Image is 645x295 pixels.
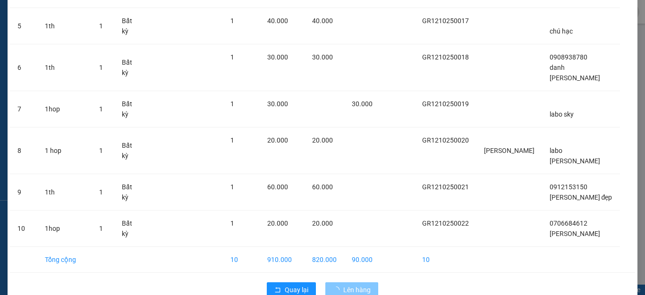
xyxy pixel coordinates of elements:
[274,287,281,294] span: rollback
[312,53,333,61] span: 30.000
[267,136,288,144] span: 20.000
[10,127,37,174] td: 8
[10,8,37,44] td: 5
[285,285,308,295] span: Quay lại
[10,211,37,247] td: 10
[415,247,476,273] td: 10
[422,219,469,227] span: GR1210250022
[37,211,92,247] td: 1hop
[230,100,234,108] span: 1
[267,17,288,25] span: 40.000
[10,44,37,91] td: 6
[267,219,288,227] span: 20.000
[333,287,343,293] span: loading
[422,136,469,144] span: GR1210250020
[484,147,535,154] span: [PERSON_NAME]
[344,247,380,273] td: 90.000
[550,110,574,118] span: labo sky
[422,17,469,25] span: GR1210250017
[422,53,469,61] span: GR1210250018
[37,91,92,127] td: 1hop
[267,100,288,108] span: 30.000
[114,91,146,127] td: Bất kỳ
[99,105,103,113] span: 1
[267,53,288,61] span: 30.000
[352,100,373,108] span: 30.000
[10,91,37,127] td: 7
[223,247,260,273] td: 10
[550,183,587,191] span: 0912153150
[312,136,333,144] span: 20.000
[114,174,146,211] td: Bất kỳ
[37,44,92,91] td: 1th
[99,22,103,30] span: 1
[37,127,92,174] td: 1 hop
[550,147,600,165] span: labo [PERSON_NAME]
[230,183,234,191] span: 1
[305,247,344,273] td: 820.000
[10,174,37,211] td: 9
[550,53,587,61] span: 0908938780
[312,183,333,191] span: 60.000
[230,53,234,61] span: 1
[550,230,600,237] span: [PERSON_NAME]
[260,247,305,273] td: 910.000
[99,225,103,232] span: 1
[550,64,600,82] span: danh [PERSON_NAME]
[312,17,333,25] span: 40.000
[99,188,103,196] span: 1
[230,17,234,25] span: 1
[37,174,92,211] td: 1th
[99,64,103,71] span: 1
[422,100,469,108] span: GR1210250019
[114,44,146,91] td: Bất kỳ
[99,147,103,154] span: 1
[550,219,587,227] span: 0706684612
[312,219,333,227] span: 20.000
[230,136,234,144] span: 1
[550,27,573,35] span: chú hạc
[230,219,234,227] span: 1
[114,211,146,247] td: Bất kỳ
[114,8,146,44] td: Bất kỳ
[343,285,371,295] span: Lên hàng
[267,183,288,191] span: 60.000
[37,8,92,44] td: 1th
[37,247,92,273] td: Tổng cộng
[550,194,612,201] span: [PERSON_NAME] đẹp
[422,183,469,191] span: GR1210250021
[114,127,146,174] td: Bất kỳ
